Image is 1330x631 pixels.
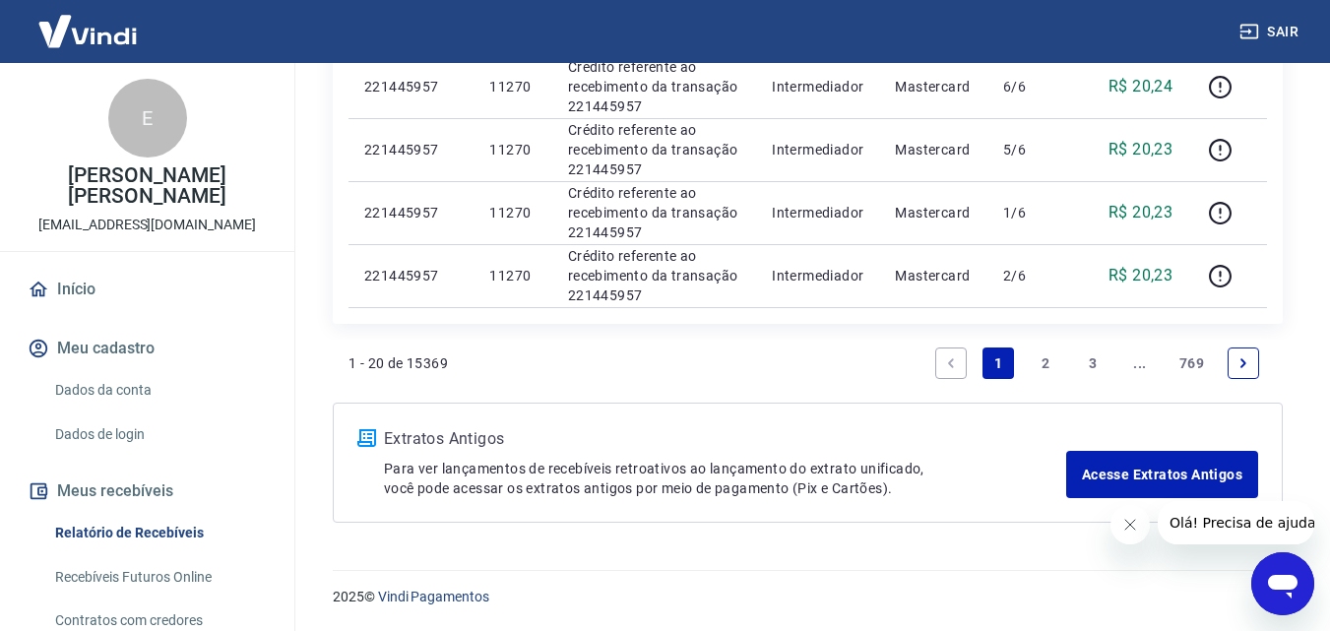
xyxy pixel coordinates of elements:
p: R$ 20,24 [1108,75,1172,98]
p: 1/6 [1003,203,1061,222]
iframe: Fechar mensagem [1110,505,1150,544]
p: R$ 20,23 [1108,201,1172,224]
p: Crédito referente ao recebimento da transação 221445957 [568,246,740,305]
p: 1 - 20 de 15369 [348,353,448,373]
p: R$ 20,23 [1108,138,1172,161]
p: [EMAIL_ADDRESS][DOMAIN_NAME] [38,215,256,235]
img: ícone [357,429,376,447]
p: 221445957 [364,140,458,159]
p: Para ver lançamentos de recebíveis retroativos ao lançamento do extrato unificado, você pode aces... [384,459,1066,498]
p: Intermediador [772,140,863,159]
p: 221445957 [364,266,458,285]
a: Início [24,268,271,311]
ul: Pagination [927,340,1267,387]
a: Page 3 [1077,347,1108,379]
p: 5/6 [1003,140,1061,159]
p: 2/6 [1003,266,1061,285]
p: 11270 [489,203,536,222]
iframe: Botão para abrir a janela de mensagens [1251,552,1314,615]
img: Vindi [24,1,152,61]
p: Mastercard [895,140,972,159]
a: Dados da conta [47,370,271,410]
a: Page 1 is your current page [982,347,1014,379]
p: 11270 [489,77,536,96]
p: Crédito referente ao recebimento da transação 221445957 [568,57,740,116]
p: 221445957 [364,77,458,96]
a: Dados de login [47,414,271,455]
button: Meu cadastro [24,327,271,370]
a: Vindi Pagamentos [378,589,489,604]
button: Meus recebíveis [24,470,271,513]
p: Mastercard [895,266,972,285]
p: Mastercard [895,203,972,222]
p: 221445957 [364,203,458,222]
a: Page 769 [1172,347,1212,379]
a: Acesse Extratos Antigos [1066,451,1258,498]
p: Crédito referente ao recebimento da transação 221445957 [568,120,740,179]
a: Previous page [935,347,967,379]
div: E [108,79,187,158]
iframe: Mensagem da empresa [1158,501,1314,544]
p: Mastercard [895,77,972,96]
p: Extratos Antigos [384,427,1066,451]
p: 11270 [489,140,536,159]
p: [PERSON_NAME] [PERSON_NAME] [16,165,279,207]
a: Relatório de Recebíveis [47,513,271,553]
p: Crédito referente ao recebimento da transação 221445957 [568,183,740,242]
p: 6/6 [1003,77,1061,96]
span: Olá! Precisa de ajuda? [12,14,165,30]
a: Recebíveis Futuros Online [47,557,271,598]
p: 11270 [489,266,536,285]
p: Intermediador [772,77,863,96]
p: Intermediador [772,203,863,222]
button: Sair [1235,14,1306,50]
p: 2025 © [333,587,1283,607]
p: R$ 20,23 [1108,264,1172,287]
a: Next page [1228,347,1259,379]
a: Jump forward [1124,347,1156,379]
a: Page 2 [1030,347,1061,379]
p: Intermediador [772,266,863,285]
